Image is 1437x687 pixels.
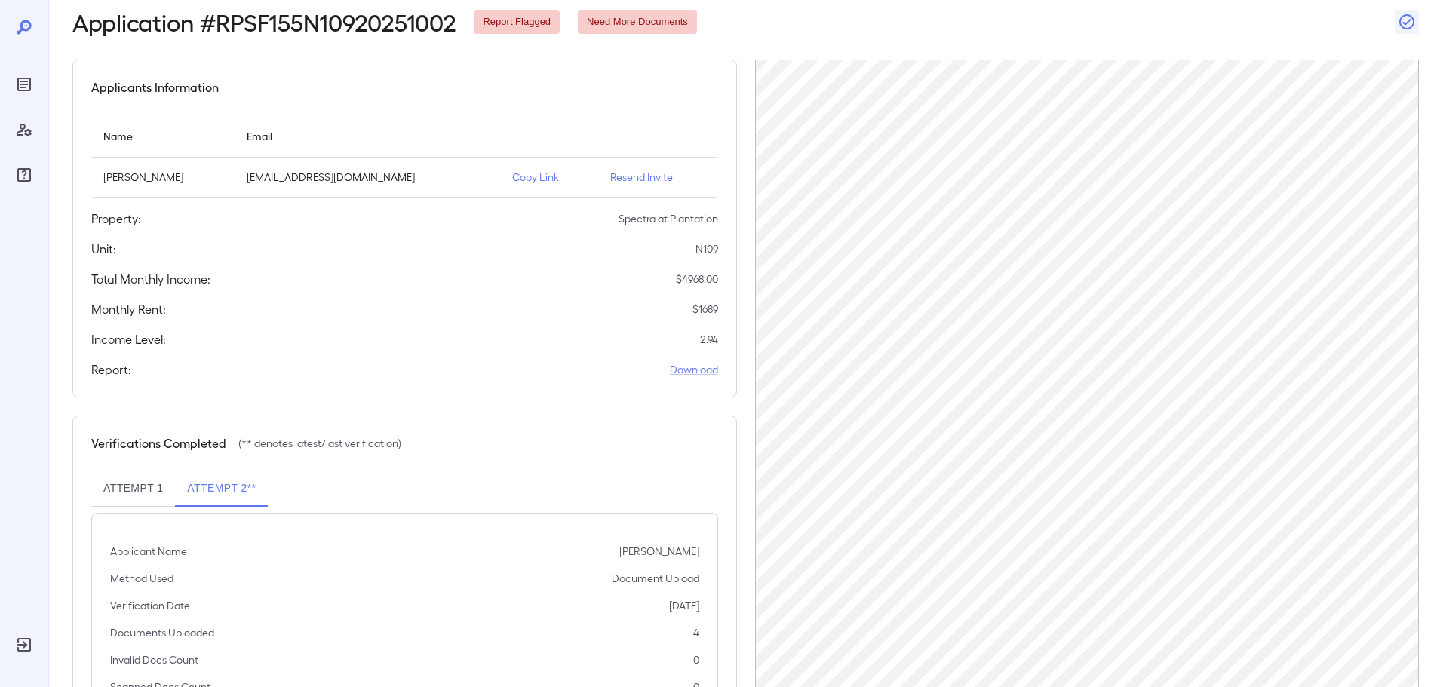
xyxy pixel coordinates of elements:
[110,652,198,667] p: Invalid Docs Count
[676,271,718,287] p: $ 4968.00
[110,571,173,586] p: Method Used
[91,471,175,507] button: Attempt 1
[110,625,214,640] p: Documents Uploaded
[72,8,456,35] h2: Application # RPSF155N10920251002
[91,210,141,228] h5: Property:
[1395,10,1419,34] button: Close Report
[474,15,560,29] span: Report Flagged
[612,571,699,586] p: Document Upload
[12,72,36,97] div: Reports
[91,240,116,258] h5: Unit:
[91,330,166,348] h5: Income Level:
[12,163,36,187] div: FAQ
[619,211,718,226] p: Spectra at Plantation
[695,241,718,256] p: N109
[247,170,488,185] p: [EMAIL_ADDRESS][DOMAIN_NAME]
[12,118,36,142] div: Manage Users
[693,652,699,667] p: 0
[91,115,235,158] th: Name
[692,302,718,317] p: $ 1689
[512,170,586,185] p: Copy Link
[91,434,226,452] h5: Verifications Completed
[12,633,36,657] div: Log Out
[110,544,187,559] p: Applicant Name
[235,115,500,158] th: Email
[91,270,210,288] h5: Total Monthly Income:
[91,300,166,318] h5: Monthly Rent:
[670,362,718,377] a: Download
[578,15,697,29] span: Need More Documents
[610,170,706,185] p: Resend Invite
[103,170,223,185] p: [PERSON_NAME]
[700,332,718,347] p: 2.94
[669,598,699,613] p: [DATE]
[110,598,190,613] p: Verification Date
[91,360,131,379] h5: Report:
[91,78,219,97] h5: Applicants Information
[619,544,699,559] p: [PERSON_NAME]
[175,471,268,507] button: Attempt 2**
[693,625,699,640] p: 4
[91,115,718,198] table: simple table
[238,436,401,451] p: (** denotes latest/last verification)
